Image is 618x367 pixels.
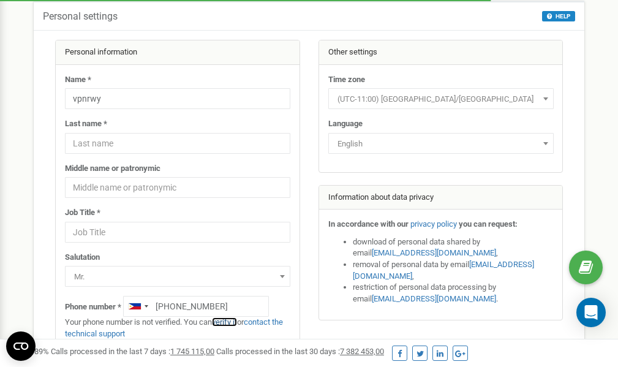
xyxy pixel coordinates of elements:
[51,347,214,356] span: Calls processed in the last 7 days :
[65,252,100,263] label: Salutation
[65,177,290,198] input: Middle name or patronymic
[124,297,152,316] div: Telephone country code
[123,296,269,317] input: +1-800-555-55-55
[319,40,563,65] div: Other settings
[65,133,290,154] input: Last name
[65,163,160,175] label: Middle name or patronymic
[65,207,100,219] label: Job Title *
[65,266,290,287] span: Mr.
[170,347,214,356] u: 1 745 115,00
[410,219,457,229] a: privacy policy
[65,74,91,86] label: Name *
[328,88,554,109] span: (UTC-11:00) Pacific/Midway
[65,317,290,339] p: Your phone number is not verified. You can or
[65,317,283,338] a: contact the technical support
[43,11,118,22] h5: Personal settings
[56,40,300,65] div: Personal information
[459,219,518,229] strong: you can request:
[542,11,575,21] button: HELP
[328,118,363,130] label: Language
[353,236,554,259] li: download of personal data shared by email ,
[69,268,286,286] span: Mr.
[372,294,496,303] a: [EMAIL_ADDRESS][DOMAIN_NAME]
[353,282,554,305] li: restriction of personal data processing by email .
[328,219,409,229] strong: In accordance with our
[65,118,107,130] label: Last name *
[333,135,549,153] span: English
[328,74,365,86] label: Time zone
[65,301,121,313] label: Phone number *
[319,186,563,210] div: Information about data privacy
[372,248,496,257] a: [EMAIL_ADDRESS][DOMAIN_NAME]
[340,347,384,356] u: 7 382 453,00
[576,298,606,327] div: Open Intercom Messenger
[65,88,290,109] input: Name
[216,347,384,356] span: Calls processed in the last 30 days :
[212,317,237,327] a: verify it
[65,222,290,243] input: Job Title
[6,331,36,361] button: Open CMP widget
[353,259,554,282] li: removal of personal data by email ,
[328,133,554,154] span: English
[333,91,549,108] span: (UTC-11:00) Pacific/Midway
[353,260,534,281] a: [EMAIL_ADDRESS][DOMAIN_NAME]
